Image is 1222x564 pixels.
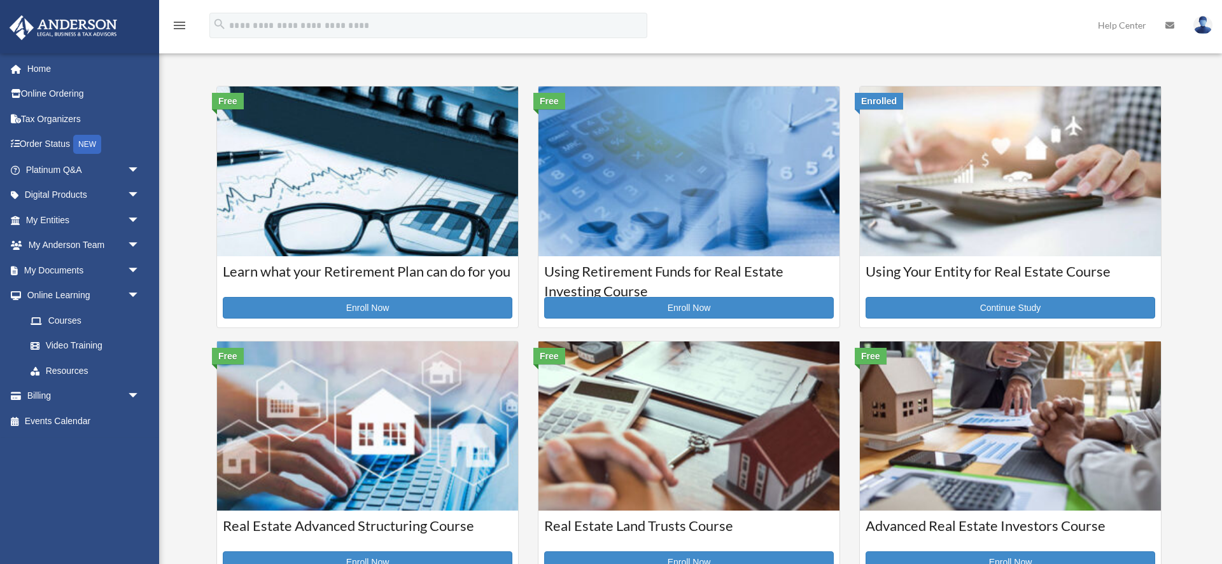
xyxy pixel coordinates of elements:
i: search [213,17,227,31]
img: User Pic [1193,16,1212,34]
div: Enrolled [855,93,903,109]
a: Tax Organizers [9,106,159,132]
span: arrow_drop_down [127,233,153,259]
div: Free [533,93,565,109]
i: menu [172,18,187,33]
h3: Advanced Real Estate Investors Course [866,516,1155,548]
a: Continue Study [866,297,1155,319]
span: arrow_drop_down [127,283,153,309]
a: My Documentsarrow_drop_down [9,258,159,283]
a: My Anderson Teamarrow_drop_down [9,233,159,258]
a: Enroll Now [223,297,512,319]
div: Free [533,348,565,364]
span: arrow_drop_down [127,157,153,183]
span: arrow_drop_down [127,383,153,409]
a: Resources [18,358,159,383]
div: Free [212,93,244,109]
a: menu [172,22,187,33]
a: My Entitiesarrow_drop_down [9,207,159,233]
h3: Using Retirement Funds for Real Estate Investing Course [544,262,834,294]
a: Enroll Now [544,297,834,319]
h3: Using Your Entity for Real Estate Course [866,262,1155,294]
h3: Learn what your Retirement Plan can do for you [223,262,512,294]
a: Online Learningarrow_drop_down [9,283,159,308]
h3: Real Estate Land Trusts Course [544,516,834,548]
div: Free [212,348,244,364]
span: arrow_drop_down [127,207,153,233]
span: arrow_drop_down [127,258,153,284]
a: Digital Productsarrow_drop_down [9,182,159,208]
div: NEW [73,135,101,154]
a: Home [9,56,159,81]
a: Billingarrow_drop_down [9,383,159,409]
img: Anderson Advisors Platinum Portal [6,15,121,40]
a: Online Ordering [9,81,159,107]
span: arrow_drop_down [127,182,153,209]
a: Order StatusNEW [9,132,159,158]
a: Video Training [18,333,159,359]
a: Platinum Q&Aarrow_drop_down [9,157,159,182]
a: Events Calendar [9,408,159,434]
div: Free [855,348,887,364]
a: Courses [18,308,153,333]
h3: Real Estate Advanced Structuring Course [223,516,512,548]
